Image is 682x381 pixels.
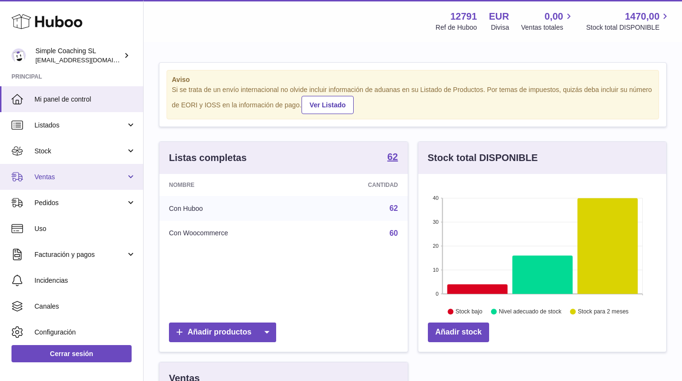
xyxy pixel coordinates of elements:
[35,46,122,65] div: Simple Coaching SL
[11,48,26,63] img: info@simplecoaching.es
[169,323,276,342] a: Añadir productos
[302,96,354,114] a: Ver Listado
[34,302,136,311] span: Canales
[172,85,654,114] div: Si se trata de un envío internacional no olvide incluir información de aduanas en su Listado de P...
[428,323,490,342] a: Añadir stock
[387,152,398,162] strong: 62
[312,174,407,196] th: Cantidad
[34,173,126,182] span: Ventas
[172,75,654,84] strong: Aviso
[35,56,141,64] span: [EMAIL_ADDRESS][DOMAIN_NAME]
[34,95,136,104] span: Mi panel de control
[11,345,132,362] a: Cerrar sesión
[34,250,126,259] span: Facturación y pagos
[578,308,628,315] text: Stock para 2 meses
[586,10,671,32] a: 1470,00 Stock total DISPONIBLE
[159,174,312,196] th: Nombre
[489,10,509,23] strong: EUR
[34,328,136,337] span: Configuración
[390,229,398,237] a: 60
[34,276,136,285] span: Incidencias
[545,10,563,23] span: 0,00
[521,10,574,32] a: 0,00 Ventas totales
[491,23,509,32] div: Divisa
[159,196,312,221] td: Con Huboo
[499,308,562,315] text: Nivel adecuado de stock
[586,23,671,32] span: Stock total DISPONIBLE
[34,121,126,130] span: Listados
[625,10,660,23] span: 1470,00
[390,204,398,212] a: 62
[387,152,398,163] a: 62
[428,151,538,164] h3: Stock total DISPONIBLE
[450,10,477,23] strong: 12791
[433,195,438,201] text: 40
[455,308,482,315] text: Stock bajo
[34,147,126,156] span: Stock
[169,151,246,164] h3: Listas completas
[521,23,574,32] span: Ventas totales
[433,219,438,225] text: 30
[433,243,438,249] text: 20
[433,267,438,273] text: 10
[436,23,477,32] div: Ref de Huboo
[34,198,126,208] span: Pedidos
[34,224,136,233] span: Uso
[159,221,312,246] td: Con Woocommerce
[436,291,438,297] text: 0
